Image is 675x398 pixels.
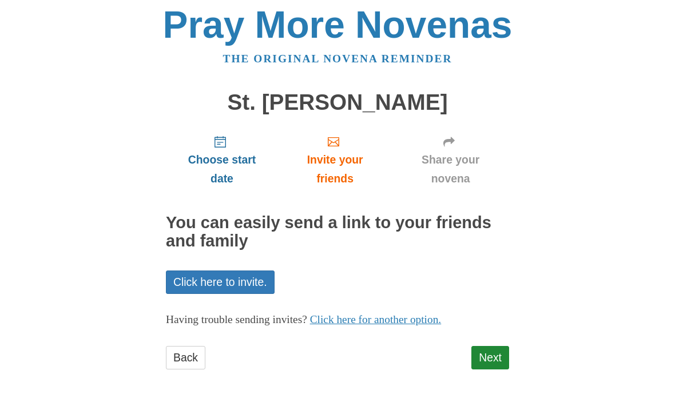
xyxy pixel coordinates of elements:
[223,53,452,65] a: The original novena reminder
[471,346,509,369] a: Next
[166,126,278,194] a: Choose start date
[310,313,442,325] a: Click here for another option.
[166,270,275,294] a: Click here to invite.
[166,313,307,325] span: Having trouble sending invites?
[166,90,509,115] h1: St. [PERSON_NAME]
[289,150,380,188] span: Invite your friends
[166,214,509,250] h2: You can easily send a link to your friends and family
[278,126,392,194] a: Invite your friends
[177,150,267,188] span: Choose start date
[163,3,513,46] a: Pray More Novenas
[403,150,498,188] span: Share your novena
[392,126,509,194] a: Share your novena
[166,346,205,369] a: Back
